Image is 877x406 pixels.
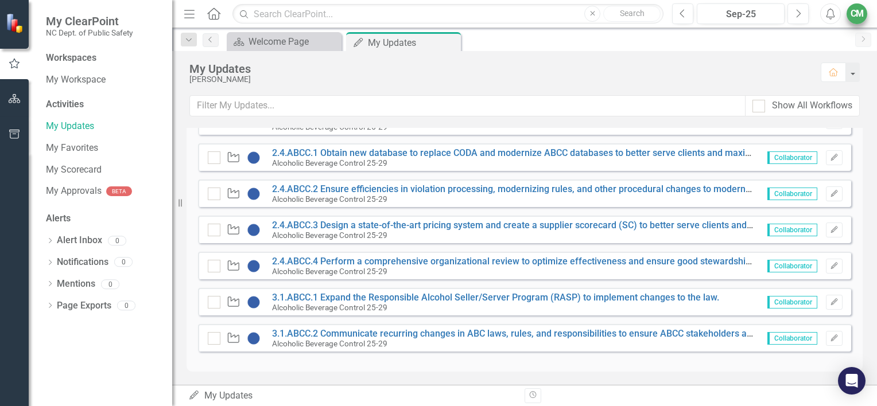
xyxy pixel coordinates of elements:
[247,187,261,201] img: No Information
[188,389,516,403] div: My Updates
[272,158,387,167] small: Alcoholic Beverage Control 25-29
[772,99,852,112] div: Show All Workflows
[272,303,387,312] small: Alcoholic Beverage Control 25-29
[247,223,261,237] img: No Information
[46,163,161,177] a: My Scorecard
[57,234,102,247] a: Alert Inbox
[767,296,817,309] span: Collaborator
[46,73,161,87] a: My Workspace
[603,6,661,22] button: Search
[46,185,102,198] a: My Approvals
[701,7,781,21] div: Sep-25
[108,236,126,245] div: 0
[272,292,719,303] a: 3.1.ABCC.1 Expand the Responsible Alcohol Seller/Server Program (RASP) to implement changes to th...
[767,188,817,200] span: Collaborator
[57,299,111,313] a: Page Exports
[57,278,95,291] a: Mentions
[114,257,133,267] div: 0
[847,3,867,24] button: CM
[272,339,387,348] small: Alcoholic Beverage Control 25-29
[767,151,817,164] span: Collaborator
[189,75,809,84] div: [PERSON_NAME]
[767,260,817,272] span: Collaborator
[272,256,808,267] a: 2.4.ABCC.4 Perform a comprehensive organizational review to optimize effectiveness and ensure goo...
[46,142,161,155] a: My Favorites
[117,301,135,311] div: 0
[368,36,458,50] div: My Updates
[46,52,96,65] div: Workspaces
[101,279,119,289] div: 0
[249,34,339,49] div: Welcome Page
[767,224,817,236] span: Collaborator
[46,98,161,111] div: Activities
[46,120,161,133] a: My Updates
[272,220,841,231] a: 2.4.ABCC.3 Design a state-of-the-art pricing system and create a supplier scorecard (SC) to bette...
[46,212,161,225] div: Alerts
[106,186,132,196] div: BETA
[230,34,339,49] a: Welcome Page
[6,13,26,33] img: ClearPoint Strategy
[46,28,133,37] small: NC Dept. of Public Safety
[189,95,746,116] input: Filter My Updates...
[767,332,817,345] span: Collaborator
[272,147,817,158] a: 2.4.ABCC.1 Obtain new database to replace CODA and modernize ABCC databases to better serve clien...
[697,3,785,24] button: Sep-25
[247,295,261,309] img: No Information
[838,367,866,395] div: Open Intercom Messenger
[232,4,663,24] input: Search ClearPoint...
[247,151,261,165] img: No Information
[46,14,133,28] span: My ClearPoint
[247,259,261,273] img: No Information
[247,331,261,345] img: No Information
[57,256,108,269] a: Notifications
[620,9,645,18] span: Search
[272,267,387,276] small: Alcoholic Beverage Control 25-29
[272,231,387,240] small: Alcoholic Beverage Control 25-29
[189,63,809,75] div: My Updates
[272,194,387,204] small: Alcoholic Beverage Control 25-29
